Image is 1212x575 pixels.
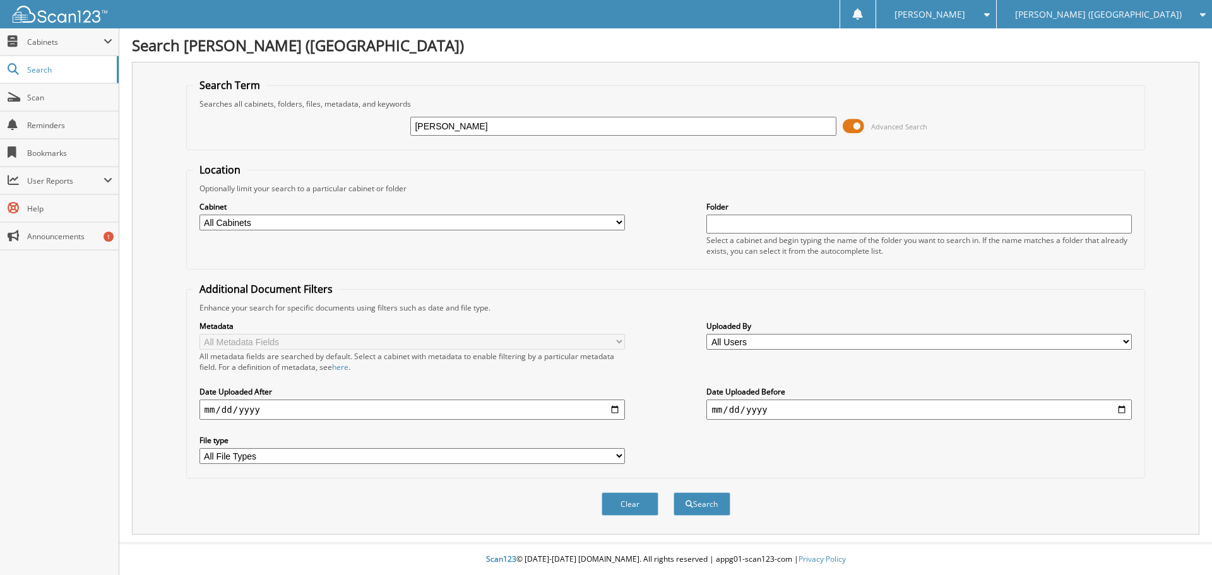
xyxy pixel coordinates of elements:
[706,400,1132,420] input: end
[104,232,114,242] div: 1
[27,231,112,242] span: Announcements
[199,400,625,420] input: start
[27,92,112,103] span: Scan
[199,386,625,397] label: Date Uploaded After
[602,492,658,516] button: Clear
[706,386,1132,397] label: Date Uploaded Before
[193,98,1139,109] div: Searches all cabinets, folders, files, metadata, and keywords
[199,201,625,212] label: Cabinet
[332,362,348,372] a: here
[27,175,104,186] span: User Reports
[486,554,516,564] span: Scan123
[199,321,625,331] label: Metadata
[27,148,112,158] span: Bookmarks
[706,201,1132,212] label: Folder
[706,321,1132,331] label: Uploaded By
[799,554,846,564] a: Privacy Policy
[119,544,1212,575] div: © [DATE]-[DATE] [DOMAIN_NAME]. All rights reserved | appg01-scan123-com |
[193,183,1139,194] div: Optionally limit your search to a particular cabinet or folder
[27,64,110,75] span: Search
[706,235,1132,256] div: Select a cabinet and begin typing the name of the folder you want to search in. If the name match...
[27,203,112,214] span: Help
[199,435,625,446] label: File type
[871,122,927,131] span: Advanced Search
[193,282,339,296] legend: Additional Document Filters
[1015,11,1182,18] span: [PERSON_NAME] ([GEOGRAPHIC_DATA])
[674,492,730,516] button: Search
[193,302,1139,313] div: Enhance your search for specific documents using filters such as date and file type.
[193,163,247,177] legend: Location
[193,78,266,92] legend: Search Term
[132,35,1199,56] h1: Search [PERSON_NAME] ([GEOGRAPHIC_DATA])
[13,6,107,23] img: scan123-logo-white.svg
[199,351,625,372] div: All metadata fields are searched by default. Select a cabinet with metadata to enable filtering b...
[27,120,112,131] span: Reminders
[27,37,104,47] span: Cabinets
[894,11,965,18] span: [PERSON_NAME]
